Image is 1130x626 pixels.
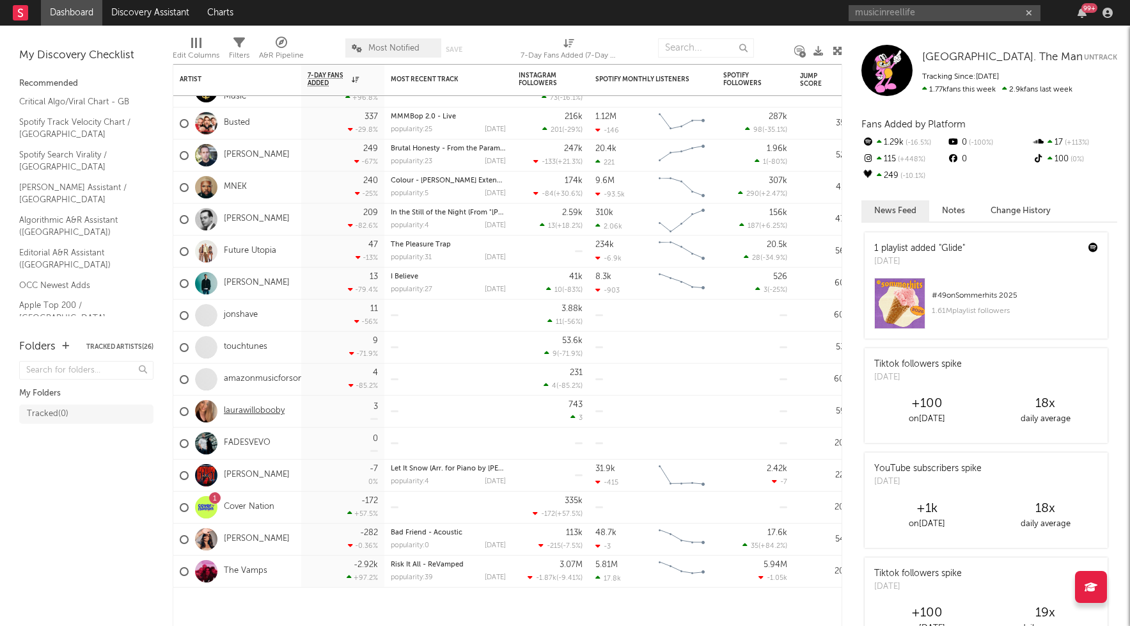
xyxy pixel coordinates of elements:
[560,95,581,102] span: -16.1 %
[554,287,562,294] span: 10
[861,168,946,184] div: 249
[391,478,429,485] div: popularity: 4
[800,500,851,515] div: 20.0
[874,581,962,593] div: [DATE]
[173,32,219,69] div: Edit Columns
[391,76,487,83] div: Most Recent Track
[224,310,258,321] a: jonshave
[355,189,378,198] div: -25 %
[354,317,378,326] div: -56 %
[896,156,925,163] span: +448 %
[259,32,304,69] div: A&R Pipeline
[800,404,851,419] div: 59.1
[922,86,996,93] span: 1.77k fans this week
[932,303,1098,319] div: 1.61M playlist followers
[365,113,378,121] div: 337
[563,543,581,550] span: -7.5 %
[565,177,583,185] div: 174k
[658,38,754,58] input: Search...
[595,76,691,83] div: Spotify Monthly Listeners
[929,200,978,221] button: Notes
[986,396,1104,412] div: 18 x
[922,51,1083,64] a: [GEOGRAPHIC_DATA]. The Man
[485,158,506,165] div: [DATE]
[19,405,153,424] a: Tracked(0)
[1032,151,1117,168] div: 100
[224,182,247,193] a: MNEK
[224,278,290,289] a: [PERSON_NAME]
[566,529,583,537] div: 113k
[348,221,378,230] div: -82.6 %
[653,204,710,236] svg: Chart title
[224,214,290,225] a: [PERSON_NAME]
[939,244,965,253] a: "Glide"
[363,177,378,185] div: 240
[541,511,555,518] span: -172
[536,575,556,582] span: -1.87k
[946,134,1032,151] div: 0
[595,158,615,166] div: 221
[348,125,378,134] div: -29.8 %
[653,140,710,172] svg: Chart title
[19,148,141,174] a: Spotify Search Virality / [GEOGRAPHIC_DATA]
[546,285,583,294] div: ( )
[391,209,506,216] div: In the Still of the Night (From "Rosalie") [Arr. for Oboe & Piano by Madeleine Dring & Nicholas D...
[347,574,378,582] div: +97.2 %
[556,191,581,198] span: +30.6 %
[19,246,141,272] a: Editorial A&R Assistant ([GEOGRAPHIC_DATA])
[19,213,141,239] a: Algorithmic A&R Assistant ([GEOGRAPHIC_DATA])
[767,465,787,473] div: 2.42k
[767,241,787,249] div: 20.5k
[800,468,851,483] div: 22.0
[542,93,583,102] div: ( )
[595,465,615,473] div: 31.9k
[391,273,506,280] div: I Believe
[224,118,250,129] a: Busted
[986,517,1104,532] div: daily average
[745,125,787,134] div: ( )
[763,159,766,166] span: 1
[224,502,274,513] a: Cover Nation
[373,337,378,345] div: 9
[595,113,616,121] div: 1.12M
[874,476,982,488] div: [DATE]
[1069,156,1084,163] span: 0 %
[19,48,153,63] div: My Discovery Checklist
[19,181,141,207] a: [PERSON_NAME] Assistant / [GEOGRAPHIC_DATA]
[653,460,710,492] svg: Chart title
[800,436,851,451] div: 20.0
[391,465,545,472] a: Let It Snow (Arr. for Piano by [PERSON_NAME])
[769,287,785,294] span: -25 %
[849,5,1040,21] input: Search for artists
[569,273,583,281] div: 41k
[19,386,153,401] div: My Folders
[224,150,290,161] a: [PERSON_NAME]
[764,561,787,569] div: 5.94M
[391,561,506,568] div: Risk It All - ReVamped
[528,574,583,582] div: ( )
[373,403,378,411] div: 3
[556,319,562,326] span: 11
[562,209,583,217] div: 2.59k
[360,529,378,537] div: -282
[986,412,1104,427] div: daily average
[595,190,625,198] div: -93.5k
[224,438,271,449] a: FADESVEVO
[723,72,768,87] div: Spotify Followers
[653,236,710,268] svg: Chart title
[391,145,506,152] div: Brutal Honesty - From the Paramount+ Series ‘Grease: Rise of the Pink Ladies'
[557,223,581,230] span: +18.2 %
[224,534,290,545] a: [PERSON_NAME]
[769,209,787,217] div: 156k
[904,140,931,147] span: -16.5 %
[922,52,1083,63] span: [GEOGRAPHIC_DATA]. The Man
[533,510,583,518] div: ( )
[1084,51,1117,64] button: Untrack
[27,406,68,422] div: Tracked ( 0 )
[874,242,965,255] div: 1 playlist added
[595,478,618,486] div: -415
[752,255,760,262] span: 28
[932,288,1098,303] div: # 49 on Sommerhits 2025
[391,113,506,120] div: MMMBop 2.0 - Live
[354,157,378,166] div: -67 %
